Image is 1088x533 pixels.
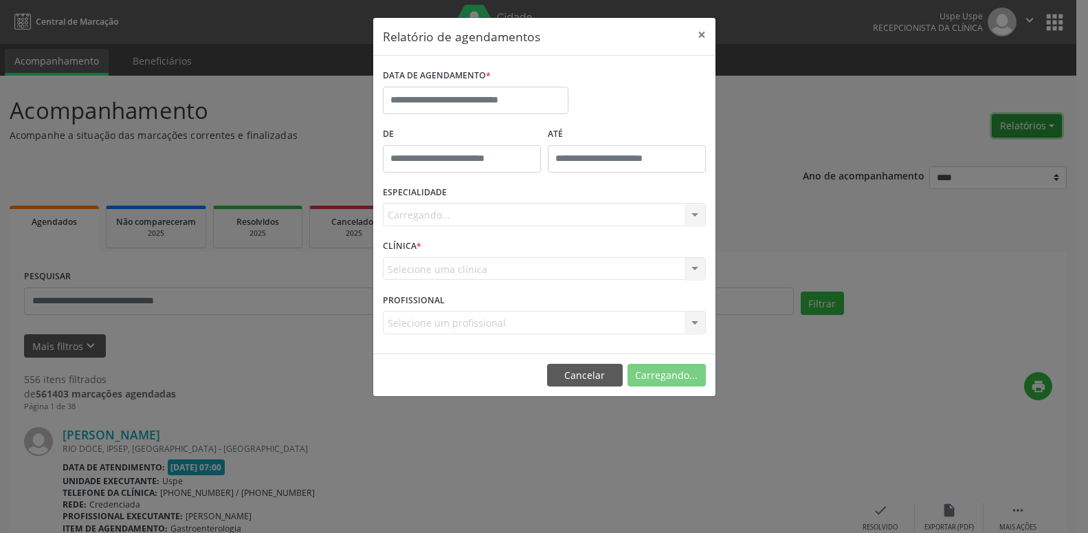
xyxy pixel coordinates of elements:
label: ATÉ [548,124,706,145]
button: Carregando... [628,364,706,387]
label: PROFISSIONAL [383,290,445,311]
h5: Relatório de agendamentos [383,28,540,45]
label: CLÍNICA [383,236,421,257]
button: Cancelar [547,364,623,387]
label: De [383,124,541,145]
label: DATA DE AGENDAMENTO [383,65,491,87]
label: ESPECIALIDADE [383,182,447,204]
button: Close [688,18,715,52]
